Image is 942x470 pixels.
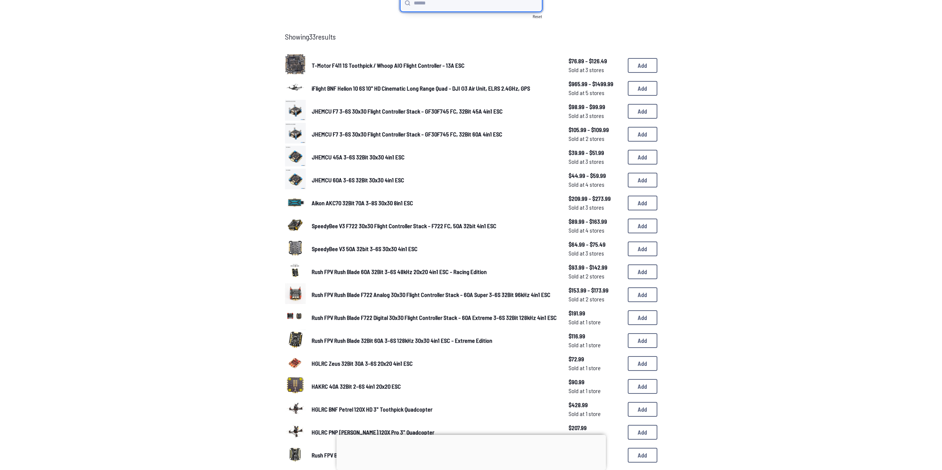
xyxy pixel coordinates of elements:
[569,180,622,189] span: Sold at 4 stores
[569,203,622,212] span: Sold at 3 stores
[285,260,306,283] a: image
[628,402,657,417] button: Add
[285,444,306,464] img: image
[569,171,622,180] span: $44.99 - $59.99
[312,62,465,69] span: T-Motor F411 1S Toothpick / Whoop AIO Flight Controller - 13A ESC
[312,107,557,116] a: JHEMCU F7 3-6S 30x30 Flight Controller Stack - GF30F745 FC, 32Bit 45A 4in1 ESC
[312,383,401,390] span: HAKRC 40A 32Bit 2-6S 4in1 20x20 ESC
[312,314,557,321] span: Rush FPV Rush Blade F722 Digital 30x30 Flight Controller Stack - 60A Extreme 3-6S 32Bit 128kHz 4i...
[312,428,557,437] a: HGLRC PNP [PERSON_NAME] 120X Pro 3" Quadcopter
[285,329,306,350] img: image
[628,379,657,394] button: Add
[285,123,306,143] img: image
[312,245,418,252] span: SpeedyBee V3 50A 32bit 3-6S 30x30 4in1 ESC
[312,313,557,322] a: Rush FPV Rush Blade F722 Digital 30x30 Flight Controller Stack - 60A Extreme 3-6S 32Bit 128kHz 4i...
[312,268,487,275] span: Rush FPV Rush Blade 60A 32Bit 3-6S 48kHz 20x20 4in1 ESC - Racing Edition
[569,80,622,88] span: $965.99 - $1499.99
[336,435,606,468] iframe: Advertisement
[569,272,622,281] span: Sold at 2 stores
[285,283,306,306] a: image
[312,199,557,207] a: Aikon AKC70 32Bit 70A 3-8S 30x30 8in1 ESC
[569,111,622,120] span: Sold at 3 stores
[285,375,306,396] img: image
[312,176,404,183] span: JHEMCU 60A 3-6S 32Bit 30x30 4in1 ESC
[285,421,306,442] img: image
[285,146,306,169] a: image
[312,291,550,298] span: Rush FPV Rush Blade F722 Analog 30x30 Flight Controller Stack - 60A Super 3-6S 32Bit 96kHz 4in1 ESC
[285,192,306,214] a: image
[285,352,306,373] img: image
[285,421,306,444] a: image
[312,222,496,229] span: SpeedyBee V3 F722 30x30 Flight Controller Stack - F722 FC, 50A 32bit 4in1 ESC
[312,176,557,185] a: JHEMCU 60A 3-6S 32Bit 30x30 4in1 ESC
[569,400,622,409] span: $428.99
[312,153,405,160] span: JHEMCU 45A 3-6S 32Bit 30x30 4in1 ESC
[285,77,306,100] a: image
[628,104,657,119] button: Add
[628,241,657,256] button: Add
[285,146,306,166] img: image
[285,214,306,235] img: image
[312,405,557,414] a: HGLRC BNF Petrel 120X HD 3" Toothpick Quadcopter
[285,214,306,237] a: image
[569,226,622,235] span: Sold at 4 stores
[285,31,657,42] p: Showing 33 results
[312,222,557,230] a: SpeedyBee V3 F722 30x30 Flight Controller Stack - F722 FC, 50A 32bit 4in1 ESC
[628,287,657,302] button: Add
[312,267,557,276] a: Rush FPV Rush Blade 60A 32Bit 3-6S 48kHz 20x20 4in1 ESC - Racing Edition
[628,219,657,233] button: Add
[312,290,557,299] a: Rush FPV Rush Blade F722 Analog 30x30 Flight Controller Stack - 60A Super 3-6S 32Bit 96kHz 4in1 ESC
[628,425,657,440] button: Add
[628,150,657,165] button: Add
[569,432,622,441] span: Sold at 1 store
[285,192,306,212] img: image
[312,382,557,391] a: HAKRC 40A 32Bit 2-6S 4in1 20x20 ESC
[569,355,622,364] span: $72.99
[569,341,622,349] span: Sold at 1 store
[312,336,557,345] a: Rush FPV Rush Blade 32Bit 60A 3-6S 128kHz 30x30 4in1 ESC - Extreme Edition
[628,448,657,463] button: Add
[312,406,432,413] span: HGLRC BNF Petrel 120X HD 3" Toothpick Quadcopter
[628,356,657,371] button: Add
[569,386,622,395] span: Sold at 1 store
[285,444,306,467] a: image
[285,306,306,329] a: image
[569,217,622,226] span: $89.99 - $163.99
[312,85,530,92] span: iFlight BNF Helion 10 6S 10" HD Cinematic Long Range Quad - DJI O3 Air Unit, ELRS 2.4GHz, GPS
[312,451,557,460] a: Rush FPV Blade Super Edition 60A 32Bit 3-6S 30x30 4in1 ESC
[569,125,622,134] span: $105.99 - $109.99
[628,196,657,210] button: Add
[285,123,306,146] a: image
[569,332,622,341] span: $116.99
[312,244,557,253] a: SpeedyBee V3 50A 32bit 3-6S 30x30 4in1 ESC
[312,153,557,162] a: JHEMCU 45A 3-6S 32Bit 30x30 4in1 ESC
[569,286,622,295] span: $153.99 - $173.99
[312,84,557,93] a: iFlight BNF Helion 10 6S 10" HD Cinematic Long Range Quad - DJI O3 Air Unit, ELRS 2.4GHz, GPS
[285,100,306,123] a: image
[569,102,622,111] span: $98.99 - $99.99
[285,169,306,189] img: image
[312,199,413,206] span: Aikon AKC70 32Bit 70A 3-8S 30x30 8in1 ESC
[569,309,622,318] span: $191.99
[285,169,306,192] a: image
[569,378,622,386] span: $90.99
[533,14,542,19] a: Reset
[312,452,452,459] span: Rush FPV Blade Super Edition 60A 32Bit 3-6S 30x30 4in1 ESC
[312,360,413,367] span: HGLRC Zeus 32Bit 30A 3-6S 20x20 4in1 ESC
[285,329,306,352] a: image
[285,375,306,398] a: image
[569,134,622,143] span: Sold at 2 stores
[285,237,306,260] a: image
[285,54,306,75] img: image
[628,173,657,187] button: Add
[569,263,622,272] span: $93.99 - $142.99
[285,283,306,304] img: image
[569,148,622,157] span: $39.99 - $51.99
[312,359,557,368] a: HGLRC Zeus 32Bit 30A 3-6S 20x20 4in1 ESC
[285,54,306,77] a: image
[569,65,622,74] span: Sold at 3 stores
[569,423,622,432] span: $207.99
[312,130,557,139] a: JHEMCU F7 3-6S 30x30 Flight Controller Stack - GF30F745 FC, 32Bit 60A 4in1 ESC
[569,194,622,203] span: $209.99 - $273.99
[285,398,306,419] img: image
